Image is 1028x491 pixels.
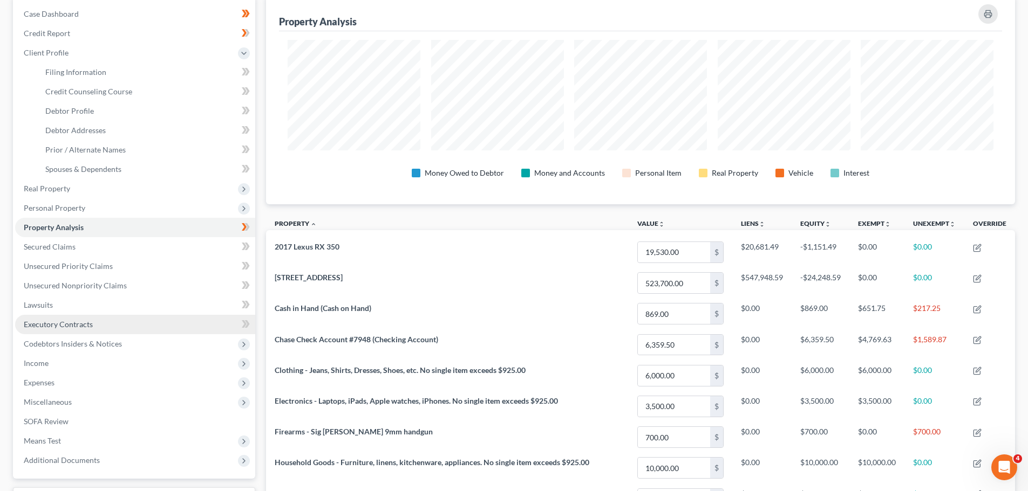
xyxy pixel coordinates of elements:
[24,72,31,80] span: of
[964,213,1015,237] th: Override
[904,360,964,391] td: $0.00
[24,339,122,348] span: Codebtors Insiders & Notices
[800,219,831,227] a: Equityunfold_more
[732,268,792,299] td: $547,948.59
[275,242,339,251] span: 2017 Lexus RX 350
[712,168,758,178] div: Real Property
[710,303,723,324] div: $
[843,168,869,178] div: Interest
[710,365,723,386] div: $
[15,315,255,334] a: Executory Contracts
[11,167,98,176] span: Chapter 13 Calculation
[741,219,765,227] a: Liensunfold_more
[24,281,127,290] span: Unsecured Nonpriority Claims
[49,332,71,341] span: Home
[732,360,792,391] td: $0.00
[732,237,792,267] td: $20,681.49
[275,365,526,375] span: Clothing - Jeans, Shirts, Dresses, Shoes, etc. No single item exceeds $925.00
[275,303,371,313] span: Cash in Hand (Cash on Hand)
[904,421,964,452] td: $700.00
[732,391,792,421] td: $0.00
[24,358,49,368] span: Income
[15,257,255,276] a: Unsecured Priority Claims
[11,321,142,341] span: Chapter 7 Means Test Calculation - Additional
[913,219,956,227] a: Unexemptunfold_more
[24,223,84,232] span: Property Analysis
[85,261,93,269] span: of
[45,126,106,135] span: Debtor Addresses
[72,336,144,379] button: Messages
[15,4,255,24] a: Case Dashboard
[37,160,255,179] a: Spouses & Dependents
[732,329,792,360] td: $0.00
[25,363,47,371] span: Home
[90,363,127,371] span: Messages
[24,29,70,38] span: Credit Report
[37,121,255,140] a: Debtor Addresses
[635,168,682,178] div: Personal Item
[275,396,558,405] span: Electronics - Laptops, iPads, Apple watches, iPhones. No single item exceeds $925.00
[11,238,175,258] span: Chapter 7 Means Test Calculation - Average Monthly Mortgage Payment
[98,120,105,129] span: of
[11,285,142,305] span: Chapter 7 Means Test Calculation - Number
[710,273,723,293] div: $
[275,219,317,227] a: Property expand_less
[48,296,131,305] span: People for Deductions
[425,168,504,178] div: Money Owed to Debtor
[638,273,710,293] input: 0.00
[41,296,49,305] span: of
[15,218,255,237] a: Property Analysis
[11,120,174,151] span: Your Disposable Income - Local Transportation Expense and Vehicle Operation Expense
[24,203,85,212] span: Personal Property
[24,300,53,309] span: Lawsuits
[732,421,792,452] td: $0.00
[101,96,138,105] span: Expenses
[92,261,119,269] span: 122A-2
[849,391,904,421] td: $3,500.00
[279,15,357,28] div: Property Analysis
[949,221,956,227] i: unfold_more
[1013,454,1022,463] span: 4
[849,299,904,329] td: $651.75
[849,329,904,360] td: $4,769.63
[792,268,849,299] td: -$24,248.59
[15,237,255,257] a: Secured Claims
[792,391,849,421] td: $3,500.00
[94,5,124,24] h1: Help
[788,168,813,178] div: Vehicle
[71,178,121,187] span: Energy Costs
[849,453,904,483] td: $10,000.00
[37,63,255,82] a: Filing Information
[170,363,189,371] span: Help
[884,221,891,227] i: unfold_more
[45,164,121,174] span: Spouses & Dependents
[24,242,76,251] span: Secured Claims
[37,82,255,101] a: Credit Counseling Course
[71,332,121,341] span: Energy Costs
[49,178,71,187] span: Home
[638,427,710,447] input: 0.00
[11,261,60,269] span: How to enter
[24,417,69,426] span: SOFA Review
[24,455,100,465] span: Additional Documents
[759,221,765,227] i: unfold_more
[792,329,849,360] td: $6,359.50
[658,221,665,227] i: unfold_more
[95,203,103,211] span: of
[58,72,120,80] span: Security Holders
[11,72,24,80] span: List
[792,360,849,391] td: $6,000.00
[638,396,710,417] input: 0.00
[24,261,113,271] span: Unsecured Priority Claims
[193,36,201,45] div: Clear
[45,67,106,77] span: Filing Information
[904,237,964,267] td: $0.00
[710,242,723,262] div: $
[638,365,710,386] input: 0.00
[904,453,964,483] td: $0.00
[15,295,255,315] a: Lawsuits
[858,219,891,227] a: Exemptunfold_more
[11,203,95,211] span: Chapter 11 Statement
[275,458,589,467] span: Household Goods - Furniture, linens, kitchenware, appliances. No single item exceeds $925.00
[849,268,904,299] td: $0.00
